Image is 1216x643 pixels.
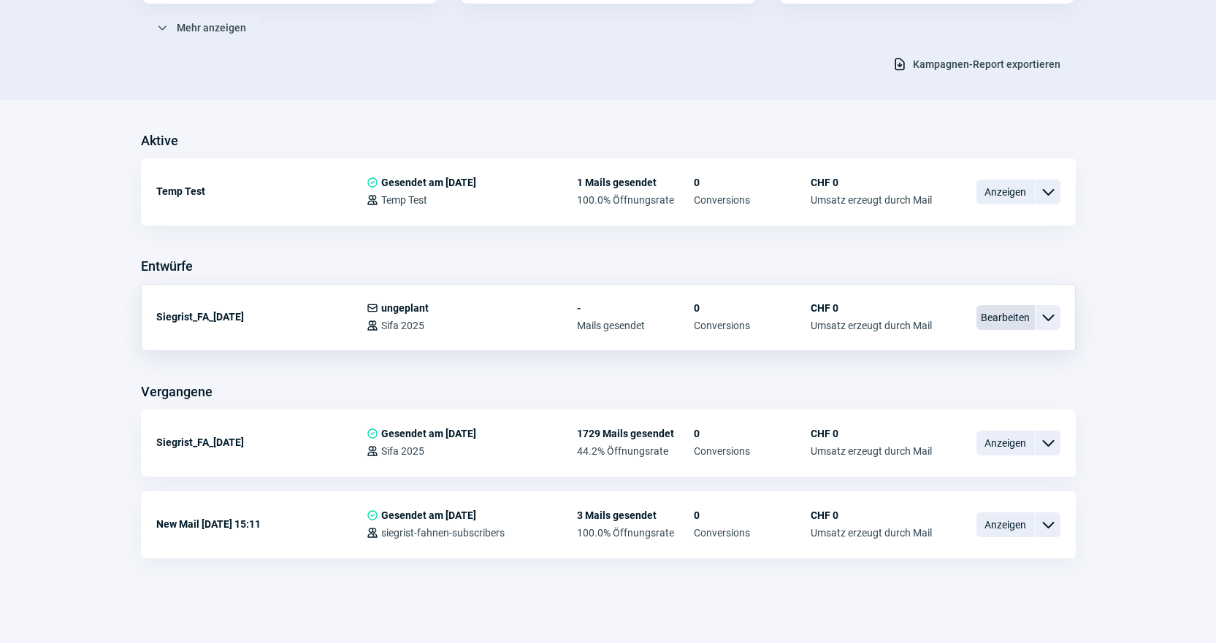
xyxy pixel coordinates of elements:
[141,255,193,278] h3: Entwürfe
[141,380,213,404] h3: Vergangene
[976,512,1035,537] span: Anzeigen
[381,194,427,206] span: Temp Test
[577,320,694,331] span: Mails gesendet
[811,302,932,314] span: CHF 0
[694,302,811,314] span: 0
[156,177,367,206] div: Temp Test
[694,320,811,331] span: Conversions
[811,445,932,457] span: Umsatz erzeugt durch Mail
[156,509,367,539] div: New Mail [DATE] 15:11
[811,177,932,188] span: CHF 0
[577,445,694,457] span: 44.2% Öffnungsrate
[141,15,261,40] button: Mehr anzeigen
[381,320,424,331] span: Sifa 2025
[694,177,811,188] span: 0
[694,194,811,206] span: Conversions
[913,53,1060,76] span: Kampagnen-Report exportieren
[976,431,1035,455] span: Anzeigen
[976,180,1035,204] span: Anzeigen
[177,16,246,39] span: Mehr anzeigen
[381,445,424,457] span: Sifa 2025
[577,428,694,439] span: 1729 Mails gesendet
[811,527,932,539] span: Umsatz erzeugt durch Mail
[381,177,476,188] span: Gesendet am [DATE]
[156,428,367,457] div: Siegrist_FA_[DATE]
[694,527,811,539] span: Conversions
[877,52,1076,77] button: Kampagnen-Report exportieren
[381,302,429,314] span: ungeplant
[577,302,694,314] span: -
[577,194,694,206] span: 100.0% Öffnungsrate
[976,305,1035,330] span: Bearbeiten
[811,320,932,331] span: Umsatz erzeugt durch Mail
[577,177,694,188] span: 1 Mails gesendet
[381,527,505,539] span: siegrist-fahnen-subscribers
[811,428,932,439] span: CHF 0
[381,509,476,521] span: Gesendet am [DATE]
[694,428,811,439] span: 0
[694,509,811,521] span: 0
[141,129,178,153] h3: Aktive
[156,302,367,331] div: Siegrist_FA_[DATE]
[577,527,694,539] span: 100.0% Öffnungsrate
[811,509,932,521] span: CHF 0
[381,428,476,439] span: Gesendet am [DATE]
[811,194,932,206] span: Umsatz erzeugt durch Mail
[577,509,694,521] span: 3 Mails gesendet
[694,445,811,457] span: Conversions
